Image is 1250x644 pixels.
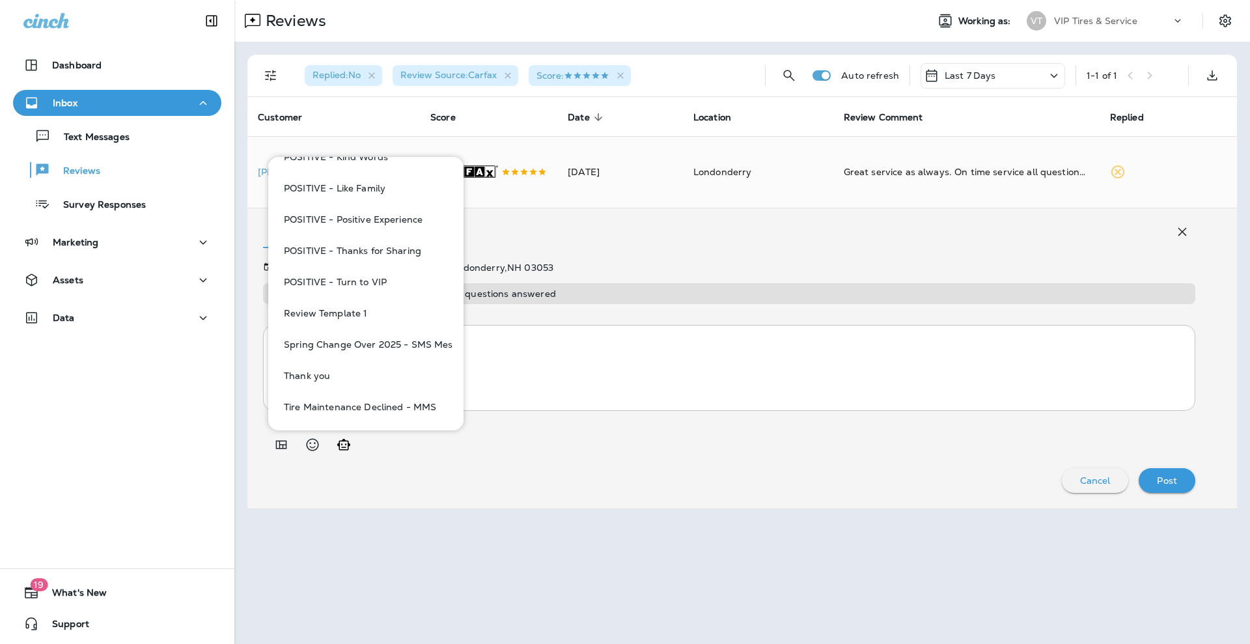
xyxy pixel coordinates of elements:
[279,298,453,329] button: Review Template 1
[13,229,221,255] button: Marketing
[258,111,319,123] span: Customer
[263,212,333,259] button: Reply
[1110,112,1144,123] span: Replied
[50,165,100,178] p: Reviews
[279,329,453,360] button: Spring Change Over 2025 - SMS Message
[13,122,221,150] button: Text Messages
[776,63,802,89] button: Search Reviews
[1199,63,1225,89] button: Export as CSV
[1157,475,1177,486] p: Post
[39,587,107,603] span: What's New
[30,578,48,591] span: 19
[536,70,609,81] span: Score :
[1110,111,1161,123] span: Replied
[430,111,473,123] span: Score
[299,432,326,458] button: Select an emoji
[305,65,382,86] div: Replied:No
[279,141,453,173] button: POSITIVE - Kind Words
[945,70,996,81] p: Last 7 Days
[400,69,497,81] span: Review Source : Carfax
[53,98,77,108] p: Inbox
[393,65,518,86] div: Review Source:Carfax
[260,11,326,31] p: Reviews
[1087,70,1117,81] div: 1 - 1 of 1
[568,112,590,123] span: Date
[312,69,361,81] span: Replied : No
[841,70,899,81] p: Auto refresh
[1027,11,1046,31] div: VT
[53,275,83,285] p: Assets
[1139,468,1195,493] button: Post
[430,112,456,123] span: Score
[53,313,75,323] p: Data
[1214,9,1237,33] button: Settings
[844,112,923,123] span: Review Comment
[1080,475,1111,486] p: Cancel
[258,112,302,123] span: Customer
[279,423,453,454] button: Welcome- Google Review request
[13,52,221,78] button: Dashboard
[13,305,221,331] button: Data
[279,235,453,266] button: POSITIVE - Thanks for Sharing
[39,619,89,634] span: Support
[279,360,453,391] button: Thank you
[693,166,752,178] span: Londonderry
[258,167,410,177] p: [PERSON_NAME]
[13,90,221,116] button: Inbox
[13,611,221,637] button: Support
[50,199,146,212] p: Survey Responses
[13,156,221,184] button: Reviews
[13,267,221,293] button: Assets
[258,63,284,89] button: Filters
[693,111,748,123] span: Location
[279,266,453,298] button: POSITIVE - Turn to VIP
[1054,16,1137,26] p: VIP Tires & Service
[568,111,607,123] span: Date
[279,391,453,423] button: Tire Maintenance Declined - MMS
[1062,468,1129,493] button: Cancel
[331,432,357,458] button: Generate AI response
[51,132,130,144] p: Text Messages
[13,580,221,606] button: 19What's New
[258,167,410,177] div: Click to view Customer Drawer
[13,190,221,217] button: Survey Responses
[53,237,98,247] p: Marketing
[279,204,453,235] button: POSITIVE - Positive Experience
[557,136,683,208] td: [DATE]
[279,173,453,204] button: POSITIVE - Like Family
[844,111,940,123] span: Review Comment
[193,8,230,34] button: Collapse Sidebar
[52,60,102,70] p: Dashboard
[958,16,1014,27] span: Working as:
[529,65,631,86] div: Score:5 Stars
[844,165,1089,178] div: Great service as always. On time service all questions answered
[268,288,1190,299] p: Great service as always. On time service all questions answered
[693,112,731,123] span: Location
[268,432,294,458] button: Add in a premade template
